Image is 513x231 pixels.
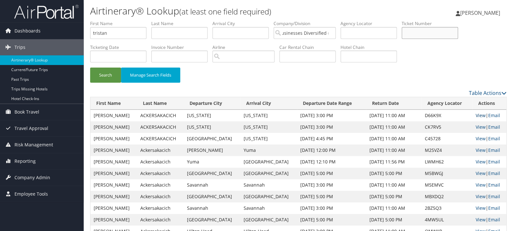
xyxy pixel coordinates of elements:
[240,168,297,179] td: [GEOGRAPHIC_DATA]
[488,193,500,199] a: Email
[90,168,137,179] td: [PERSON_NAME]
[366,121,422,133] td: [DATE] 11:00 AM
[488,205,500,211] a: Email
[475,170,485,176] a: View
[475,217,485,223] a: View
[14,23,41,39] span: Dashboards
[297,156,366,168] td: [DATE] 12:10 PM
[137,110,183,121] td: ACKERSAKACICH
[366,202,422,214] td: [DATE] 11:00 AM
[469,89,507,97] a: Table Actions
[90,202,137,214] td: [PERSON_NAME]
[137,191,183,202] td: Ackersakacich
[460,9,500,16] span: [PERSON_NAME]
[488,170,500,176] a: Email
[475,205,485,211] a: View
[297,121,366,133] td: [DATE] 3:00 PM
[297,168,366,179] td: [DATE] 5:00 PM
[137,168,183,179] td: Ackersakacich
[340,44,402,51] label: Hotel Chain
[366,179,422,191] td: [DATE] 11:00 AM
[472,97,506,110] th: Actions
[340,20,402,27] label: Agency Locator
[422,202,472,214] td: 2BZ5Q3
[472,168,506,179] td: |
[422,179,472,191] td: M5EMVC
[297,110,366,121] td: [DATE] 3:00 PM
[240,110,297,121] td: [US_STATE]
[402,20,463,27] label: Ticket Number
[472,156,506,168] td: |
[422,144,472,156] td: M2SVZ4
[183,121,240,133] td: [US_STATE]
[14,4,79,19] img: airportal-logo.png
[488,124,500,130] a: Email
[90,191,137,202] td: [PERSON_NAME]
[297,191,366,202] td: [DATE] 5:00 PM
[240,179,297,191] td: Savannah
[240,214,297,226] td: [GEOGRAPHIC_DATA]
[137,214,183,226] td: Ackersakacich
[422,110,472,121] td: D66K9X
[475,182,485,188] a: View
[456,3,507,23] a: [PERSON_NAME]
[14,186,48,202] span: Employee Tools
[183,110,240,121] td: [US_STATE]
[183,133,240,144] td: [GEOGRAPHIC_DATA]
[14,104,39,120] span: Book Travel
[137,121,183,133] td: ACKERSAKACICH
[366,156,422,168] td: [DATE] 11:56 PM
[297,202,366,214] td: [DATE] 3:00 PM
[240,133,297,144] td: [US_STATE]
[297,179,366,191] td: [DATE] 3:00 PM
[137,179,183,191] td: Ackersakacich
[183,97,240,110] th: Departure City: activate to sort column ascending
[90,179,137,191] td: [PERSON_NAME]
[366,133,422,144] td: [DATE] 11:00 AM
[366,168,422,179] td: [DATE] 5:00 PM
[488,147,500,153] a: Email
[240,156,297,168] td: [GEOGRAPHIC_DATA]
[183,191,240,202] td: [GEOGRAPHIC_DATA]
[366,110,422,121] td: [DATE] 11:00 AM
[240,97,297,110] th: Arrival City: activate to sort column ascending
[240,144,297,156] td: Yuma
[137,97,183,110] th: Last Name: activate to sort column ascending
[366,144,422,156] td: [DATE] 11:00 AM
[422,168,472,179] td: M5BWGJ
[475,112,485,118] a: View
[297,97,366,110] th: Departure Date Range: activate to sort column ascending
[183,214,240,226] td: [GEOGRAPHIC_DATA]
[14,170,50,186] span: Company Admin
[151,20,212,27] label: Last Name
[212,44,279,51] label: Airline
[90,214,137,226] td: [PERSON_NAME]
[422,191,472,202] td: MBXDQ2
[472,121,506,133] td: |
[472,144,506,156] td: |
[472,179,506,191] td: |
[422,214,472,226] td: 4MW5UL
[14,39,25,55] span: Trips
[472,191,506,202] td: |
[366,97,422,110] th: Return Date: activate to sort column ascending
[366,214,422,226] td: [DATE] 5:00 PM
[472,202,506,214] td: |
[90,156,137,168] td: [PERSON_NAME]
[151,44,212,51] label: Invoice Number
[90,44,151,51] label: Ticketing Date
[279,44,340,51] label: Car Rental Chain
[240,121,297,133] td: [US_STATE]
[422,133,472,144] td: C45728
[488,112,500,118] a: Email
[240,202,297,214] td: Savannah
[488,135,500,142] a: Email
[297,214,366,226] td: [DATE] 5:00 PM
[14,120,48,136] span: Travel Approval
[183,179,240,191] td: Savannah
[14,137,53,153] span: Risk Management
[475,135,485,142] a: View
[422,156,472,168] td: LWMH62
[179,6,271,17] small: (at least one field required)
[90,121,137,133] td: [PERSON_NAME]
